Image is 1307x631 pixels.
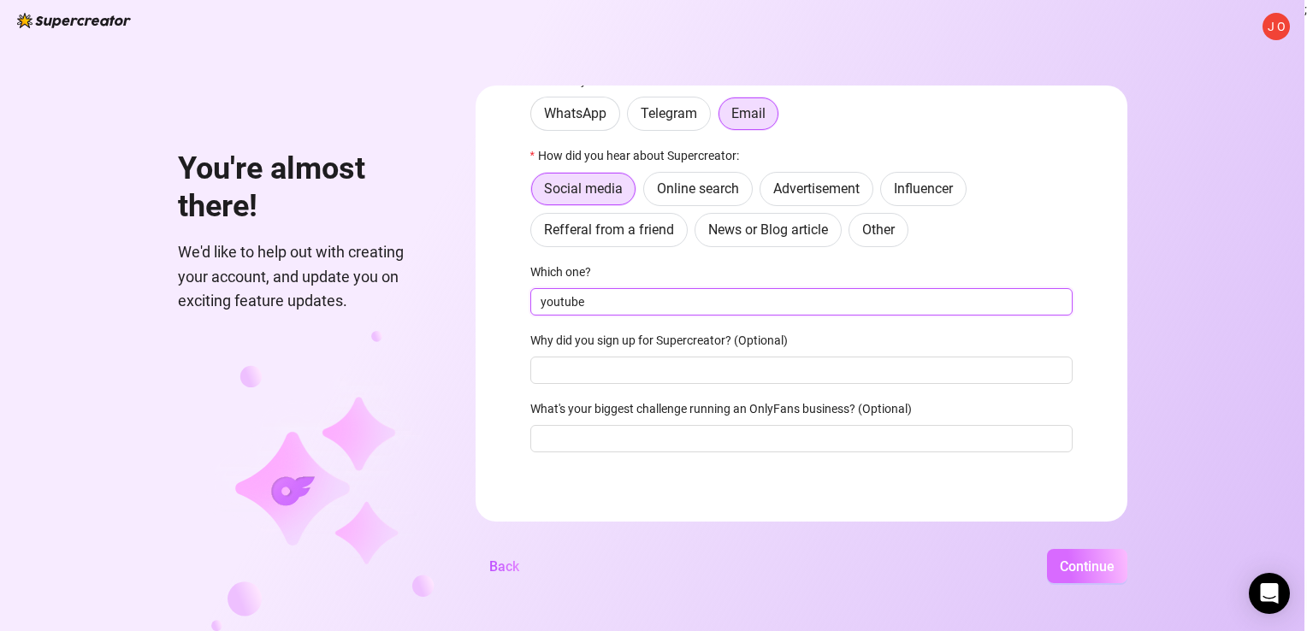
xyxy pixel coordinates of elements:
[1268,17,1286,36] span: J O
[773,180,860,197] span: Advertisement
[1047,549,1127,583] button: Continue
[530,146,750,165] label: How did you hear about Supercreator:
[544,105,606,121] span: WhatsApp
[178,240,435,313] span: We'd like to help out with creating your account, and update you on exciting feature updates.
[708,221,828,238] span: News or Blog article
[530,288,1073,315] input: Which one?
[530,399,923,418] label: What's your biggest challenge running an OnlyFans business? (Optional)
[530,357,1073,384] input: Why did you sign up for Supercreator? (Optional)
[476,549,533,583] button: Back
[544,180,623,197] span: Social media
[489,558,519,575] span: Back
[1060,558,1115,575] span: Continue
[530,262,602,281] label: Which one?
[178,150,435,225] h1: You're almost there!
[731,105,766,121] span: Email
[641,105,697,121] span: Telegram
[894,180,953,197] span: Influencer
[530,331,799,350] label: Why did you sign up for Supercreator? (Optional)
[544,221,674,238] span: Refferal from a friend
[862,221,895,238] span: Other
[657,180,739,197] span: Online search
[1249,573,1290,614] div: Open Intercom Messenger
[530,425,1073,452] input: What's your biggest challenge running an OnlyFans business? (Optional)
[17,13,131,28] img: logo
